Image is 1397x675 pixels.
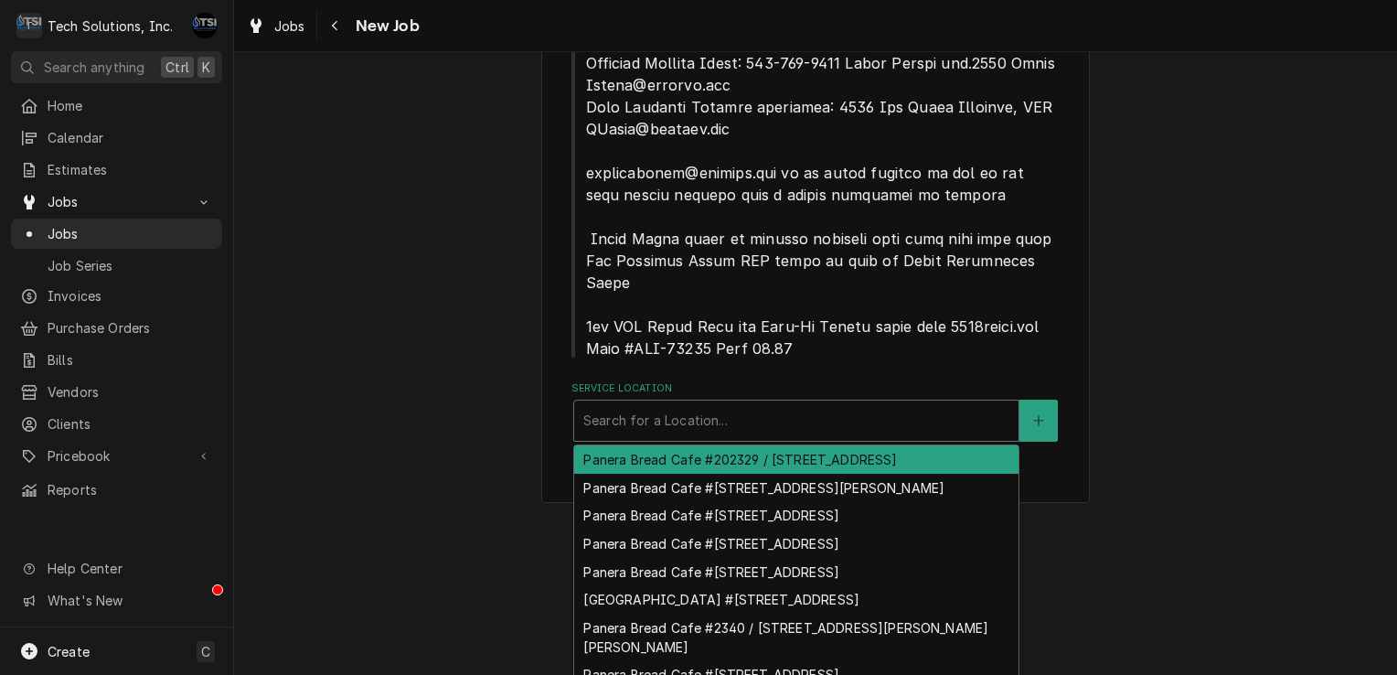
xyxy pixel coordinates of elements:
span: Bills [48,350,213,370]
a: Go to What's New [11,585,222,616]
span: C [201,642,210,661]
a: Jobs [240,11,313,41]
span: Calendar [48,128,213,147]
div: Panera Bread Cafe #[STREET_ADDRESS][PERSON_NAME] [574,474,1018,502]
div: AF [192,13,218,38]
a: Invoices [11,281,222,311]
div: Austin Fox's Avatar [192,13,218,38]
span: Jobs [274,16,305,36]
a: Go to Jobs [11,187,222,217]
button: Create New Location [1019,400,1058,442]
a: Go to Help Center [11,553,222,584]
div: Panera Bread Cafe #202329 / [STREET_ADDRESS] [574,445,1018,474]
a: Job Series [11,251,222,281]
span: New Job [350,14,420,38]
span: Estimates [48,160,213,179]
span: Pricebook [48,446,186,466]
span: Help Center [48,559,211,578]
div: Service Location [571,381,1061,441]
span: Jobs [48,192,186,211]
a: Vendors [11,377,222,407]
span: Vendors [48,382,213,402]
a: Purchase Orders [11,313,222,343]
a: Estimates [11,155,222,185]
div: Tech Solutions, Inc.'s Avatar [16,13,42,38]
span: Job Series [48,256,213,275]
button: Navigate back [321,11,350,40]
span: K [202,58,210,77]
div: Panera Bread Cafe #[STREET_ADDRESS] [574,558,1018,586]
a: Reports [11,475,222,505]
span: Search anything [44,58,144,77]
span: Ctrl [165,58,189,77]
a: Go to Pricebook [11,441,222,471]
div: Panera Bread Cafe #2340 / [STREET_ADDRESS][PERSON_NAME][PERSON_NAME] [574,614,1018,661]
span: Jobs [48,224,213,243]
label: Service Location [571,381,1061,396]
button: Search anythingCtrlK [11,51,222,83]
a: Home [11,91,222,121]
svg: Create New Location [1033,414,1044,427]
span: What's New [48,591,211,610]
span: Clients [48,414,213,434]
a: Bills [11,345,222,375]
span: Invoices [48,286,213,305]
div: [GEOGRAPHIC_DATA] #[STREET_ADDRESS] [574,585,1018,614]
a: Jobs [11,219,222,249]
a: Clients [11,409,222,439]
span: Home [48,96,213,115]
a: Calendar [11,123,222,153]
span: Reports [48,480,213,499]
span: Purchase Orders [48,318,213,337]
div: Panera Bread Cafe #[STREET_ADDRESS] [574,530,1018,558]
span: Create [48,644,90,659]
div: T [16,13,42,38]
div: Tech Solutions, Inc. [48,16,173,36]
div: Panera Bread Cafe #[STREET_ADDRESS] [574,501,1018,530]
